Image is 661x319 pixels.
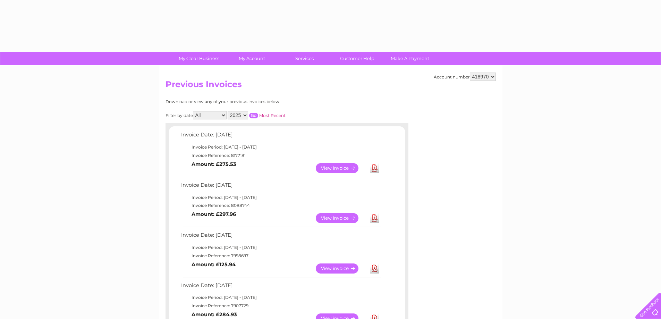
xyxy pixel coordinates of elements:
[170,52,228,65] a: My Clear Business
[316,263,367,274] a: View
[329,52,386,65] a: Customer Help
[179,230,382,243] td: Invoice Date: [DATE]
[192,311,237,318] b: Amount: £284.93
[179,181,382,193] td: Invoice Date: [DATE]
[166,99,348,104] div: Download or view any of your previous invoices below.
[259,113,286,118] a: Most Recent
[179,193,382,202] td: Invoice Period: [DATE] - [DATE]
[179,302,382,310] td: Invoice Reference: 7907729
[179,243,382,252] td: Invoice Period: [DATE] - [DATE]
[381,52,439,65] a: Make A Payment
[223,52,280,65] a: My Account
[166,111,348,119] div: Filter by date
[179,252,382,260] td: Invoice Reference: 7998697
[316,163,367,173] a: View
[179,201,382,210] td: Invoice Reference: 8088744
[370,263,379,274] a: Download
[370,213,379,223] a: Download
[192,161,236,167] b: Amount: £275.53
[192,261,236,268] b: Amount: £125.94
[179,143,382,151] td: Invoice Period: [DATE] - [DATE]
[166,79,496,93] h2: Previous Invoices
[276,52,333,65] a: Services
[179,130,382,143] td: Invoice Date: [DATE]
[179,281,382,294] td: Invoice Date: [DATE]
[316,213,367,223] a: View
[192,211,236,217] b: Amount: £297.96
[179,151,382,160] td: Invoice Reference: 8177181
[434,73,496,81] div: Account number
[370,163,379,173] a: Download
[179,293,382,302] td: Invoice Period: [DATE] - [DATE]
